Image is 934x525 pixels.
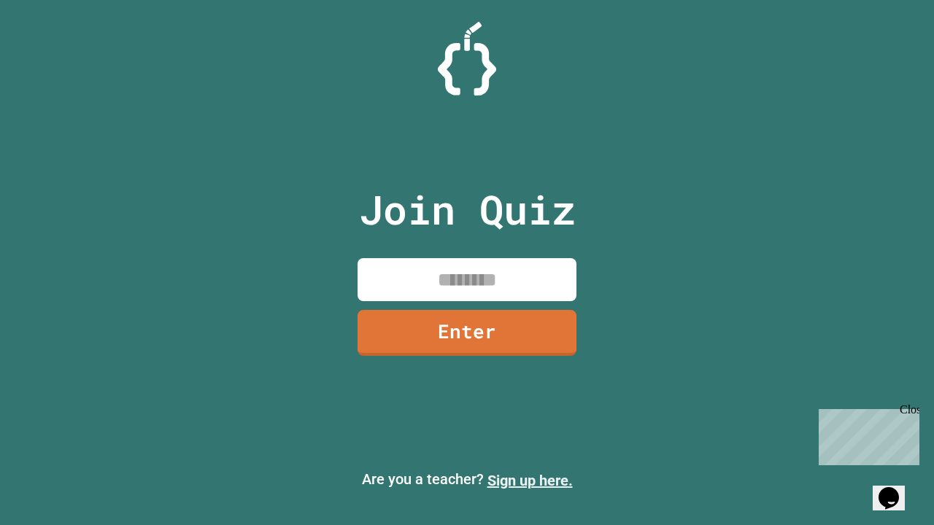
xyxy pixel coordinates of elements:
div: Chat with us now!Close [6,6,101,93]
iframe: chat widget [813,403,919,465]
a: Enter [358,310,576,356]
img: Logo.svg [438,22,496,96]
iframe: chat widget [873,467,919,510]
p: Join Quiz [359,179,576,240]
p: Are you a teacher? [12,468,922,491]
a: Sign up here. [487,472,573,489]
